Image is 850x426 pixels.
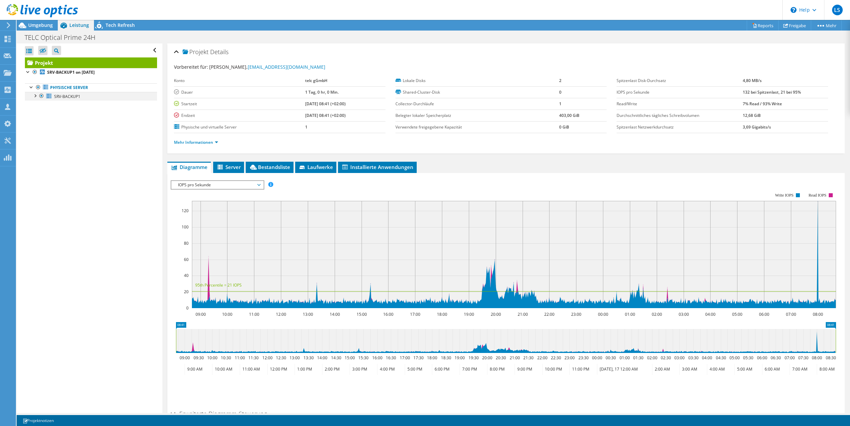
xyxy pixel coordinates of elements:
[184,289,189,295] text: 20
[482,355,492,361] text: 20:00
[441,355,451,361] text: 18:30
[661,355,671,361] text: 02:30
[186,305,189,311] text: 0
[235,355,245,361] text: 11:00
[174,89,305,96] label: Dauer
[437,311,447,317] text: 18:00
[617,112,743,119] label: Durchschnittliches tägliches Schreibvolumen
[290,355,300,361] text: 13:00
[617,89,743,96] label: IOPS pro Sekunde
[106,22,135,28] span: Tech Refresh
[544,311,554,317] text: 22:00
[785,355,795,361] text: 07:00
[28,22,53,28] span: Umgebung
[184,273,189,278] text: 40
[305,113,346,118] b: [DATE] 08:41 (+02:00)
[210,48,228,56] span: Details
[183,49,209,55] span: Projekt
[617,124,743,130] label: Spitzenlast Netzwerkdurchsatz
[578,355,589,361] text: 23:30
[743,78,762,83] b: 4,80 MB/s
[559,124,569,130] b: 0 GiB
[559,101,561,107] b: 1
[395,77,559,84] label: Lokale Disks
[317,355,327,361] text: 14:00
[729,355,740,361] text: 05:00
[262,355,273,361] text: 12:00
[174,112,305,119] label: Endzeit
[184,257,189,262] text: 60
[743,355,753,361] text: 05:30
[647,355,657,361] text: 02:00
[248,355,259,361] text: 11:30
[184,240,189,246] text: 80
[832,5,843,15] span: LS
[47,69,95,75] b: SRV-BACKUP1 on [DATE]
[743,113,761,118] b: 12,68 GiB
[174,124,305,130] label: Physische und virtuelle Server
[427,355,437,361] text: 18:00
[383,311,393,317] text: 16:00
[813,311,823,317] text: 08:00
[559,89,561,95] b: 0
[811,20,842,31] a: Mehr
[25,57,157,68] a: Projekt
[174,64,208,70] label: Vorbereitet für:
[826,355,836,361] text: 08:30
[171,407,267,420] h2: Erweiterte Diagramm-Steuerung
[372,355,382,361] text: 16:00
[775,193,794,198] text: Write IOPS
[174,101,305,107] label: Startzeit
[395,101,559,107] label: Collector-Durchläufe
[25,68,157,77] a: SRV-BACKUP1 on [DATE]
[276,355,286,361] text: 12:30
[464,311,474,317] text: 19:00
[395,112,559,119] label: Belegter lokaler Speicherplatz
[182,208,189,213] text: 120
[633,355,643,361] text: 01:30
[175,181,260,189] span: IOPS pro Sekunde
[537,355,548,361] text: 22:00
[791,7,797,13] svg: \n
[798,355,808,361] text: 07:30
[518,311,528,317] text: 21:00
[305,101,346,107] b: [DATE] 08:41 (+02:00)
[620,355,630,361] text: 01:00
[679,311,689,317] text: 03:00
[69,22,89,28] span: Leistung
[455,355,465,361] text: 19:00
[249,311,259,317] text: 11:00
[341,164,413,170] span: Installierte Anwendungen
[592,355,602,361] text: 00:00
[564,355,575,361] text: 23:00
[705,311,716,317] text: 04:00
[386,355,396,361] text: 16:30
[757,355,767,361] text: 06:00
[702,355,712,361] text: 04:00
[559,113,579,118] b: 403,00 GiB
[747,20,779,31] a: Reports
[357,311,367,317] text: 15:00
[716,355,726,361] text: 04:30
[395,89,559,96] label: Shared-Cluster-Disk
[195,282,242,288] text: 95th Percentile = 21 IOPS
[410,311,420,317] text: 17:00
[221,355,231,361] text: 10:30
[491,311,501,317] text: 20:00
[674,355,685,361] text: 03:00
[743,124,771,130] b: 3,69 Gigabits/s
[496,355,506,361] text: 20:30
[331,355,341,361] text: 14:30
[617,77,743,84] label: Spitzenlast Disk-Durchsatz
[298,164,333,170] span: Laufwerke
[196,311,206,317] text: 09:00
[248,64,325,70] a: [EMAIL_ADDRESS][DOMAIN_NAME]
[809,193,827,198] text: Read IOPS
[305,78,327,83] b: telc gGmbH
[732,311,742,317] text: 05:00
[171,164,208,170] span: Diagramme
[358,355,369,361] text: 15:30
[25,92,157,101] a: SRV-BACKUP1
[54,94,80,99] span: SRV-BACKUP1
[216,164,241,170] span: Server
